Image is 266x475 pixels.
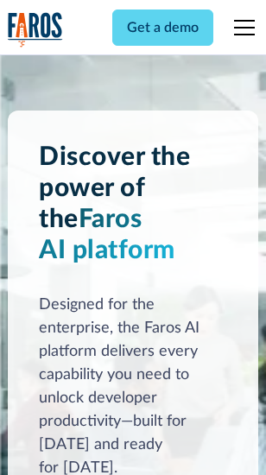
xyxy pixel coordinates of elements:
a: Get a demo [112,9,213,46]
img: Logo of the analytics and reporting company Faros. [8,12,63,47]
span: Faros AI platform [39,206,175,263]
h1: Discover the power of the [39,142,227,266]
a: home [8,12,63,47]
div: menu [224,7,258,48]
